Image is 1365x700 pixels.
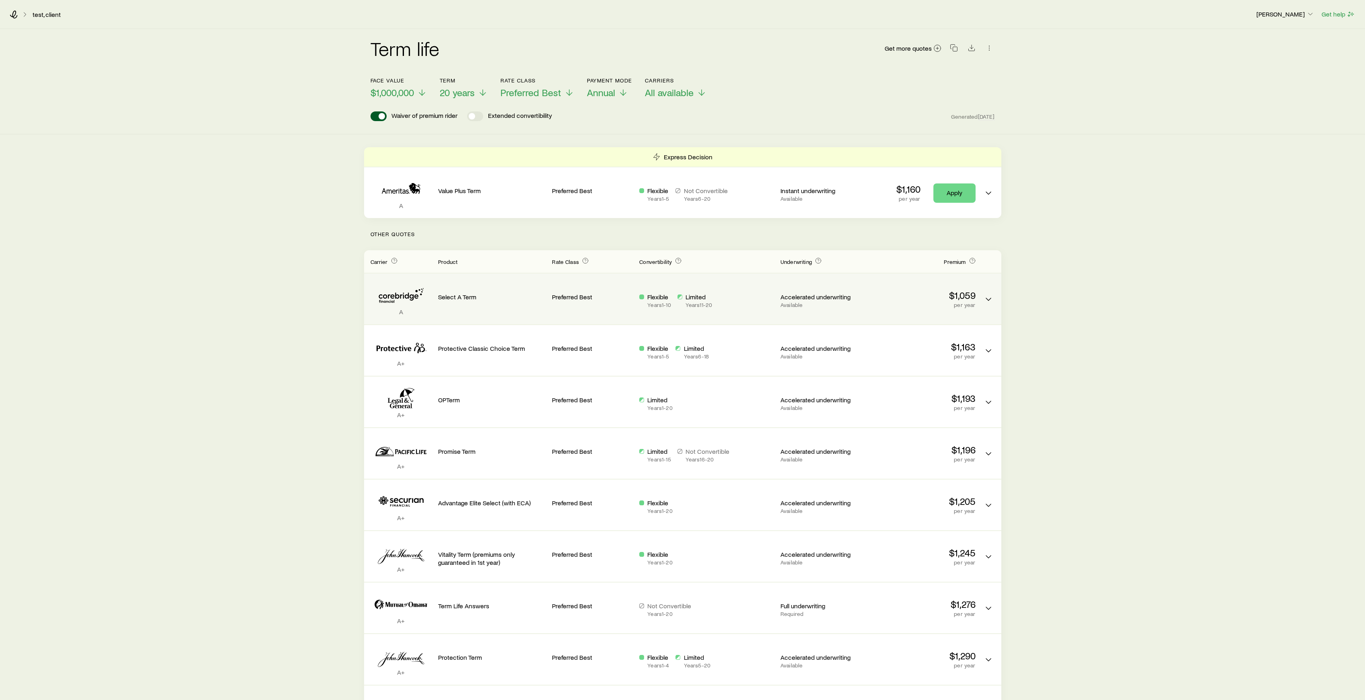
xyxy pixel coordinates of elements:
[587,87,615,98] span: Annual
[552,602,633,610] p: Preferred Best
[780,187,861,195] p: Instant underwriting
[780,653,861,661] p: Accelerated underwriting
[645,77,706,99] button: CarriersAll available
[488,111,552,121] p: Extended convertibility
[951,113,994,120] span: Generated
[647,293,671,301] p: Flexible
[868,290,976,301] p: $1,059
[780,550,861,558] p: Accelerated underwriting
[896,183,920,195] p: $1,160
[552,293,633,301] p: Preferred Best
[371,411,432,419] p: A+
[885,45,932,51] span: Get more quotes
[684,662,710,669] p: Years 5 - 20
[684,353,708,360] p: Years 6 - 18
[868,599,976,610] p: $1,276
[780,499,861,507] p: Accelerated underwriting
[371,308,432,316] p: A
[868,444,976,455] p: $1,196
[364,218,1001,250] p: Other Quotes
[647,353,669,360] p: Years 1 - 5
[371,462,432,470] p: A+
[552,447,633,455] p: Preferred Best
[391,111,457,121] p: Waiver of premium rider
[552,258,579,265] span: Rate Class
[438,447,546,455] p: Promise Term
[371,39,440,58] h2: Term life
[780,353,861,360] p: Available
[552,396,633,404] p: Preferred Best
[647,456,671,463] p: Years 1 - 15
[647,302,671,308] p: Years 1 - 10
[780,396,861,404] p: Accelerated underwriting
[371,514,432,522] p: A+
[780,611,861,617] p: Required
[552,344,633,352] p: Preferred Best
[868,508,976,514] p: per year
[438,602,546,610] p: Term Life Answers
[552,550,633,558] p: Preferred Best
[440,87,475,98] span: 20 years
[371,617,432,625] p: A+
[371,77,427,99] button: Face value$1,000,000
[780,405,861,411] p: Available
[868,302,976,308] p: per year
[438,187,546,195] p: Value Plus Term
[647,611,691,617] p: Years 1 - 20
[647,405,672,411] p: Years 1 - 20
[684,187,727,195] p: Not Convertible
[371,359,432,367] p: A+
[440,77,488,99] button: Term20 years
[868,405,976,411] p: per year
[371,668,432,676] p: A+
[647,559,672,566] p: Years 1 - 20
[371,565,432,573] p: A+
[686,456,729,463] p: Years 16 - 20
[664,153,712,161] p: Express Decision
[647,602,691,610] p: Not Convertible
[933,183,976,203] a: Apply
[780,447,861,455] p: Accelerated underwriting
[684,344,708,352] p: Limited
[587,77,632,84] p: Payment Mode
[780,602,861,610] p: Full underwriting
[1321,10,1355,19] button: Get help
[500,77,574,84] p: Rate Class
[645,77,706,84] p: Carriers
[780,293,861,301] p: Accelerated underwriting
[684,196,727,202] p: Years 6 - 20
[647,550,672,558] p: Flexible
[686,293,712,301] p: Limited
[440,77,488,84] p: Term
[780,508,861,514] p: Available
[868,393,976,404] p: $1,193
[371,202,432,210] p: A
[868,341,976,352] p: $1,163
[438,396,546,404] p: OPTerm
[884,44,942,53] a: Get more quotes
[780,662,861,669] p: Available
[647,508,672,514] p: Years 1 - 20
[438,499,546,507] p: Advantage Elite Select (with ECA)
[364,147,1001,218] div: Term quotes
[500,87,561,98] span: Preferred Best
[868,662,976,669] p: per year
[647,187,669,195] p: Flexible
[32,11,61,19] a: test, client
[780,302,861,308] p: Available
[500,77,574,99] button: Rate ClassPreferred Best
[868,547,976,558] p: $1,245
[438,344,546,352] p: Protective Classic Choice Term
[438,258,458,265] span: Product
[868,353,976,360] p: per year
[684,653,710,661] p: Limited
[868,496,976,507] p: $1,205
[780,559,861,566] p: Available
[371,87,414,98] span: $1,000,000
[686,302,712,308] p: Years 11 - 20
[552,187,633,195] p: Preferred Best
[647,196,669,202] p: Years 1 - 5
[647,662,669,669] p: Years 1 - 4
[1256,10,1315,19] button: [PERSON_NAME]
[647,653,669,661] p: Flexible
